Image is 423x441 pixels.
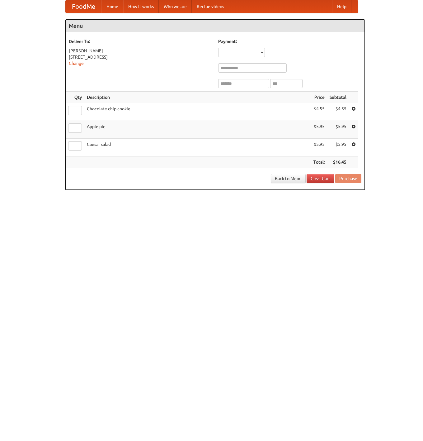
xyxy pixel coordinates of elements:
[271,174,306,183] a: Back to Menu
[84,103,311,121] td: Chocolate chip cookie
[69,38,212,45] h5: Deliver To:
[123,0,159,13] a: How it works
[311,92,327,103] th: Price
[66,92,84,103] th: Qty
[66,20,364,32] h4: Menu
[307,174,334,183] a: Clear Cart
[327,156,349,168] th: $16.45
[327,121,349,139] td: $5.95
[69,48,212,54] div: [PERSON_NAME]
[69,54,212,60] div: [STREET_ADDRESS]
[327,92,349,103] th: Subtotal
[69,61,84,66] a: Change
[311,121,327,139] td: $5.95
[327,139,349,156] td: $5.95
[335,174,361,183] button: Purchase
[101,0,123,13] a: Home
[311,156,327,168] th: Total:
[327,103,349,121] td: $4.55
[311,103,327,121] td: $4.55
[332,0,351,13] a: Help
[192,0,229,13] a: Recipe videos
[311,139,327,156] td: $5.95
[84,121,311,139] td: Apple pie
[84,139,311,156] td: Caesar salad
[84,92,311,103] th: Description
[66,0,101,13] a: FoodMe
[159,0,192,13] a: Who we are
[218,38,361,45] h5: Payment:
